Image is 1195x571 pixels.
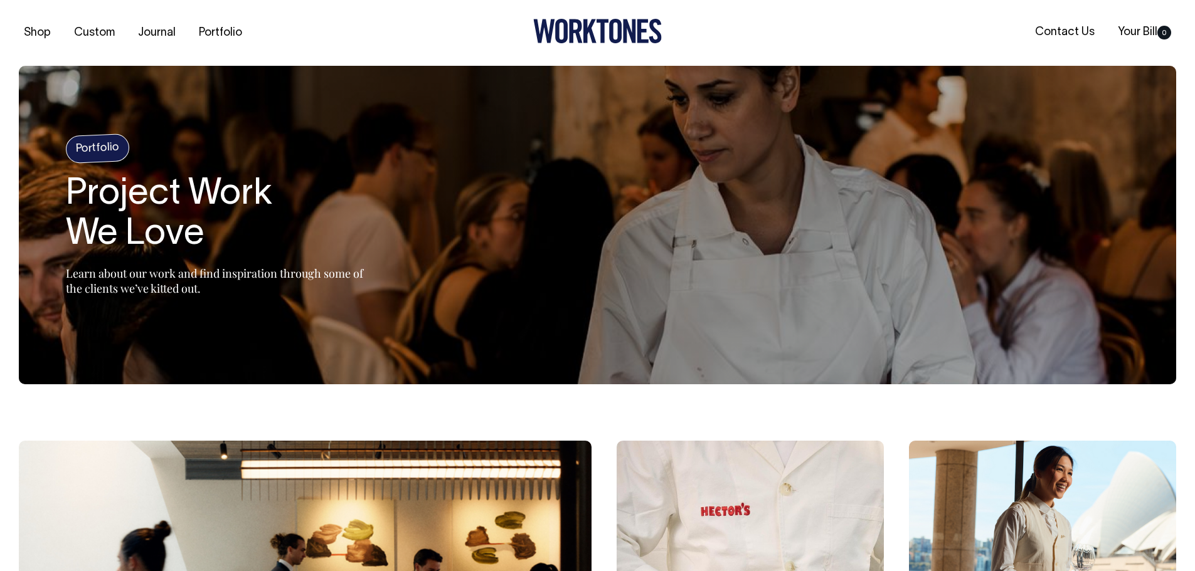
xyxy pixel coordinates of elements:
[69,23,120,43] a: Custom
[1030,22,1100,43] a: Contact Us
[133,23,181,43] a: Journal
[19,23,56,43] a: Shop
[66,266,380,296] p: Learn about our work and find inspiration through some of the clients we’ve kitted out.
[66,175,380,255] h1: Project Work We Love
[194,23,247,43] a: Portfolio
[1113,22,1176,43] a: Your Bill0
[1157,26,1171,39] span: 0
[65,134,130,164] h4: Portfolio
